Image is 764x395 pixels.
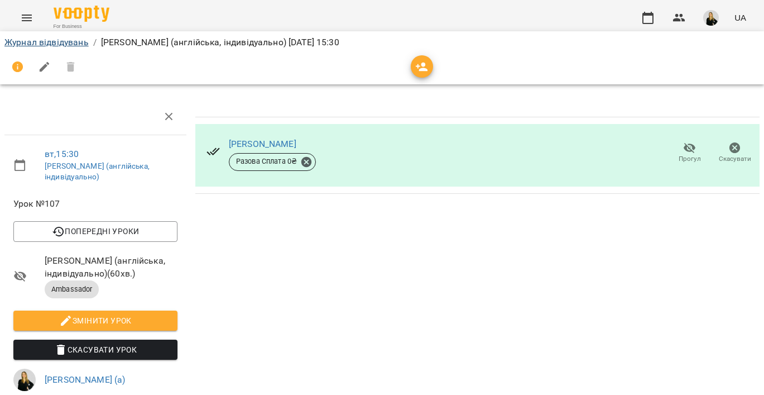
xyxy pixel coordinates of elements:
li: / [93,36,97,49]
span: Змінити урок [22,314,169,327]
button: Попередні уроки [13,221,177,241]
p: [PERSON_NAME] (англійська, індивідуально) [DATE] 15:30 [101,36,339,49]
button: Скасувати Урок [13,340,177,360]
a: вт , 15:30 [45,149,79,159]
a: Журнал відвідувань [4,37,89,47]
img: 4a571d9954ce9b31f801162f42e49bd5.jpg [13,369,36,391]
div: Разова Сплата 0₴ [229,153,316,171]
a: [PERSON_NAME] (англійська, індивідуально) [45,161,150,182]
span: [PERSON_NAME] (англійська, індивідуально) ( 60 хв. ) [45,254,177,280]
span: For Business [54,23,109,30]
a: [PERSON_NAME] (а) [45,374,126,385]
span: Скасувати Урок [22,343,169,356]
button: Скасувати [712,137,757,169]
span: Прогул [679,154,701,164]
img: Voopty Logo [54,6,109,22]
span: UA [734,12,746,23]
nav: breadcrumb [4,36,760,49]
span: Ambassador [45,284,99,294]
button: Змінити урок [13,311,177,331]
span: Разова Сплата 0 ₴ [229,156,304,166]
img: 4a571d9954ce9b31f801162f42e49bd5.jpg [703,10,719,26]
span: Скасувати [719,154,751,164]
button: UA [730,7,751,28]
span: Урок №107 [13,197,177,211]
a: [PERSON_NAME] [229,139,296,149]
button: Menu [13,4,40,31]
button: Прогул [667,137,712,169]
span: Попередні уроки [22,225,169,238]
